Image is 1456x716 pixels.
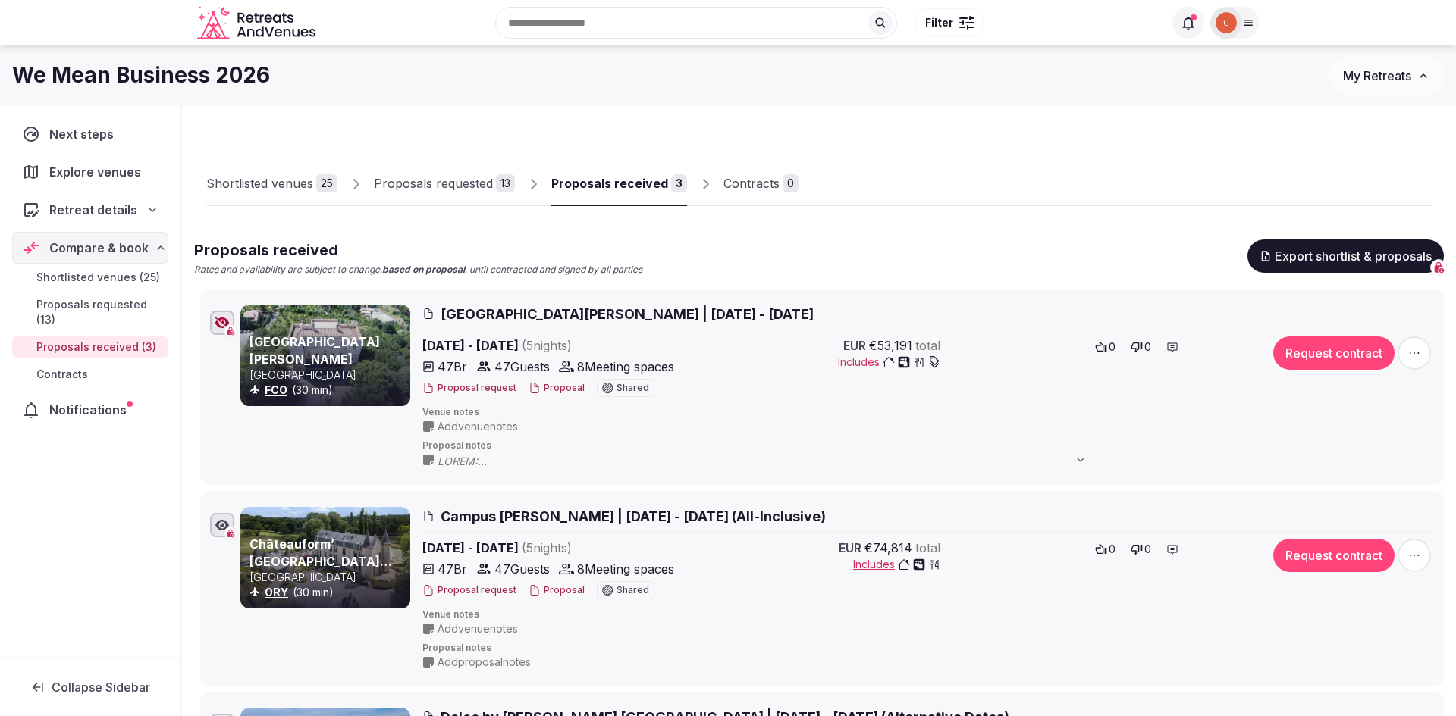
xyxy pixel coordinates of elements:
[438,358,467,376] span: 47 Br
[441,305,814,324] span: [GEOGRAPHIC_DATA][PERSON_NAME] | [DATE] - [DATE]
[49,163,147,181] span: Explore venues
[915,539,940,557] span: total
[36,339,156,355] span: Proposals received (3)
[265,383,287,398] button: FCO
[249,334,380,366] a: [GEOGRAPHIC_DATA][PERSON_NAME]
[1273,539,1395,572] button: Request contract
[422,336,689,355] span: [DATE] - [DATE]
[529,584,585,597] button: Proposal
[522,338,572,353] span: ( 5 night s )
[422,539,689,557] span: [DATE] - [DATE]
[36,367,88,382] span: Contracts
[915,336,940,355] span: total
[12,118,168,150] a: Next steps
[265,586,288,599] a: ORY
[1126,539,1156,560] button: 0
[494,560,550,578] span: 47 Guests
[577,560,674,578] span: 8 Meeting spaces
[783,174,799,192] div: 0
[36,297,162,327] span: Proposals requested (13)
[925,15,953,30] span: Filter
[496,174,515,192] div: 13
[265,585,288,600] button: ORY
[838,355,940,370] button: Includes
[1247,239,1444,273] button: Export shortlist & proposals
[438,621,518,636] span: Add venue notes
[49,201,137,219] span: Retreat details
[382,264,465,275] strong: based on proposal
[1329,57,1444,95] button: My Retreats
[249,536,392,586] a: Châteauform’ [GEOGRAPHIC_DATA][PERSON_NAME]
[915,8,984,37] button: Filter
[1144,542,1151,557] span: 0
[529,382,585,395] button: Proposal
[438,560,467,578] span: 47 Br
[853,557,940,572] button: Includes
[374,162,515,206] a: Proposals requested13
[1273,336,1395,370] button: Request contract
[422,439,1434,452] span: Proposal notes
[1090,539,1120,560] button: 0
[438,454,1102,469] span: LOREM: Ipsu Dolor Sitam Consecte adi e. 37 seddo ei tempo, in utlab: 7) e. 81 dolor mag aliquae a...
[265,383,287,396] a: FCO
[316,174,337,192] div: 25
[12,61,270,90] h1: We Mean Business 2026
[194,264,642,277] p: Rates and availability are subject to change, , until contracted and signed by all parties
[249,585,407,600] div: (30 min)
[197,6,318,40] a: Visit the homepage
[422,406,1434,419] span: Venue notes
[522,540,572,555] span: ( 5 night s )
[422,608,1434,621] span: Venue notes
[206,174,313,192] div: Shortlisted venues
[249,383,407,398] div: (30 min)
[723,162,799,206] a: Contracts0
[422,584,516,597] button: Proposal request
[843,336,866,355] span: EUR
[551,162,687,206] a: Proposals received3
[438,419,518,434] span: Add venue notes
[12,336,168,358] a: Proposals received (3)
[49,239,149,257] span: Compare & book
[206,162,337,206] a: Shortlisted venues25
[494,358,550,376] span: 47 Guests
[723,174,780,192] div: Contracts
[617,586,649,595] span: Shared
[671,174,687,192] div: 3
[1343,68,1411,83] span: My Retreats
[441,507,826,526] span: Campus [PERSON_NAME] | [DATE] - [DATE] (All-Inclusive)
[49,401,133,419] span: Notifications
[438,655,531,670] span: Add proposal notes
[617,383,649,392] span: Shared
[194,239,642,261] h2: Proposals received
[12,156,168,188] a: Explore venues
[1109,542,1116,557] span: 0
[374,174,493,192] div: Proposals requested
[197,6,318,40] svg: Retreats and Venues company logo
[12,394,168,426] a: Notifications
[422,382,516,395] button: Proposal request
[1109,339,1116,355] span: 0
[12,671,168,704] button: Collapse Sidebar
[869,336,912,355] span: €53,191
[1090,336,1120,358] button: 0
[12,267,168,288] a: Shortlisted venues (25)
[36,270,160,285] span: Shortlisted venues (25)
[864,539,912,557] span: €74,814
[1126,336,1156,358] button: 0
[49,125,120,143] span: Next steps
[12,294,168,330] a: Proposals requested (13)
[1144,339,1151,355] span: 0
[12,364,168,385] a: Contracts
[551,174,668,192] div: Proposals received
[1216,12,1237,33] img: Catalina
[52,680,150,695] span: Collapse Sidebar
[577,358,674,376] span: 8 Meeting spaces
[839,539,861,557] span: EUR
[249,367,407,383] p: [GEOGRAPHIC_DATA]
[422,642,1434,655] span: Proposal notes
[249,570,407,585] p: [GEOGRAPHIC_DATA]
